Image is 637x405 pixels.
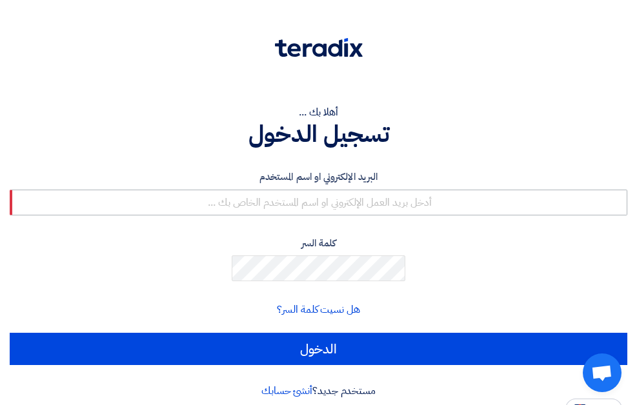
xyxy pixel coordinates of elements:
[583,353,622,392] div: Open chat
[10,333,627,365] input: الدخول
[275,38,363,57] img: Teradix logo
[261,383,312,399] a: أنشئ حسابك
[10,383,627,399] div: مستخدم جديد؟
[10,104,627,120] div: أهلا بك ...
[277,302,359,317] a: هل نسيت كلمة السر؟
[10,236,627,251] label: كلمة السر
[10,170,627,184] label: البريد الإلكتروني او اسم المستخدم
[10,120,627,148] h1: تسجيل الدخول
[10,190,627,215] input: أدخل بريد العمل الإلكتروني او اسم المستخدم الخاص بك ...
